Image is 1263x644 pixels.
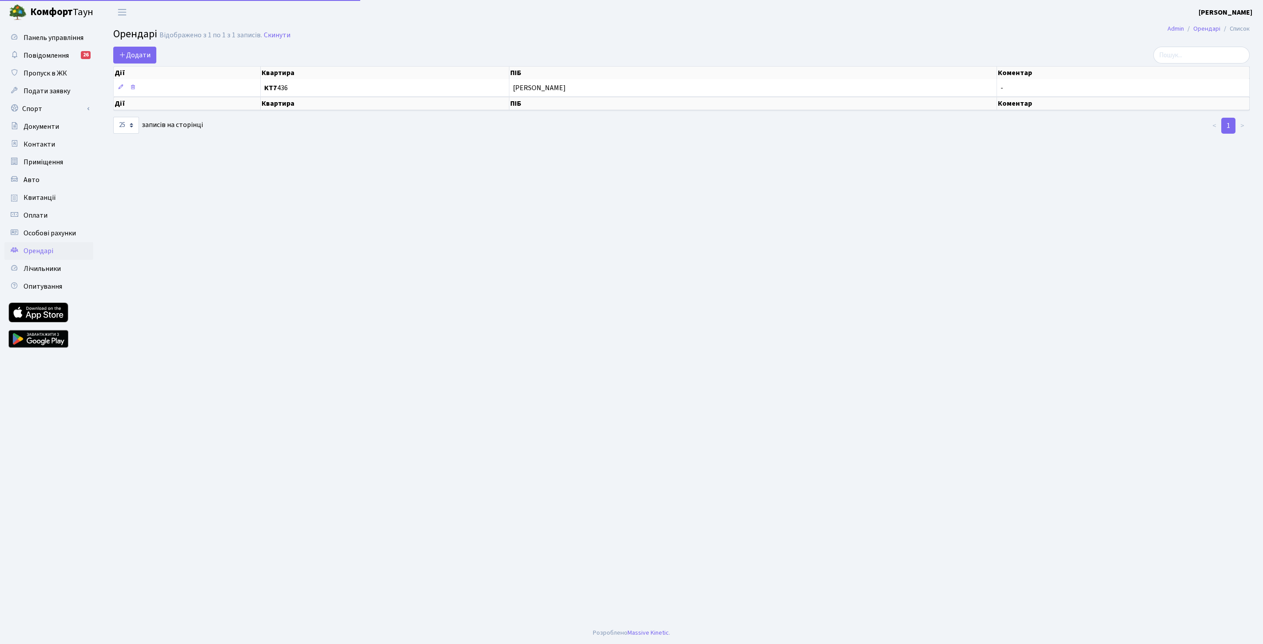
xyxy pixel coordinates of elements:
b: Комфорт [30,5,73,19]
label: записів на сторінці [113,117,203,134]
a: Додати [113,47,156,64]
input: Пошук... [1153,47,1250,64]
span: [PERSON_NAME] [513,84,993,91]
th: Коментар [997,67,1250,79]
span: Контакти [24,139,55,149]
select: записів на сторінці [113,117,139,134]
th: Дії [114,67,261,79]
a: Повідомлення26 [4,47,93,64]
span: Приміщення [24,157,63,167]
a: Орендарі [1193,24,1220,33]
div: Розроблено . [593,628,670,638]
span: Орендарі [113,26,157,42]
a: Скинути [264,31,290,40]
span: Оплати [24,211,48,220]
span: Пропуск в ЖК [24,68,67,78]
a: Спорт [4,100,93,118]
div: 26 [81,51,91,59]
a: Admin [1168,24,1184,33]
a: Орендарі [4,242,93,260]
span: Опитування [24,282,62,291]
a: Особові рахунки [4,224,93,242]
a: Контакти [4,135,93,153]
th: Квартира [261,67,509,79]
nav: breadcrumb [1154,20,1263,38]
span: Орендарі [24,246,53,256]
div: Відображено з 1 по 1 з 1 записів. [159,31,262,40]
span: Лічильники [24,264,61,274]
th: Коментар [997,97,1250,110]
span: Авто [24,175,40,185]
a: Приміщення [4,153,93,171]
button: Переключити навігацію [111,5,133,20]
a: Пропуск в ЖК [4,64,93,82]
a: Опитування [4,278,93,295]
a: Massive Kinetic [628,628,669,637]
a: Лічильники [4,260,93,278]
span: 436 [264,84,505,91]
a: Оплати [4,207,93,224]
a: Документи [4,118,93,135]
th: Квартира [261,97,509,110]
span: Додати [119,50,151,60]
span: - [1001,83,1003,93]
span: Таун [30,5,93,20]
a: Панель управління [4,29,93,47]
span: Особові рахунки [24,228,76,238]
b: [PERSON_NAME] [1199,8,1252,17]
span: Квитанції [24,193,56,203]
b: КТ7 [264,83,277,93]
th: ПІБ [509,67,997,79]
a: Квитанції [4,189,93,207]
span: Повідомлення [24,51,69,60]
img: logo.png [9,4,27,21]
th: Дії [114,97,261,110]
span: Подати заявку [24,86,70,96]
span: Панель управління [24,33,83,43]
a: Авто [4,171,93,189]
th: ПІБ [509,97,997,110]
a: 1 [1221,118,1235,134]
li: Список [1220,24,1250,34]
span: Документи [24,122,59,131]
a: [PERSON_NAME] [1199,7,1252,18]
a: Подати заявку [4,82,93,100]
